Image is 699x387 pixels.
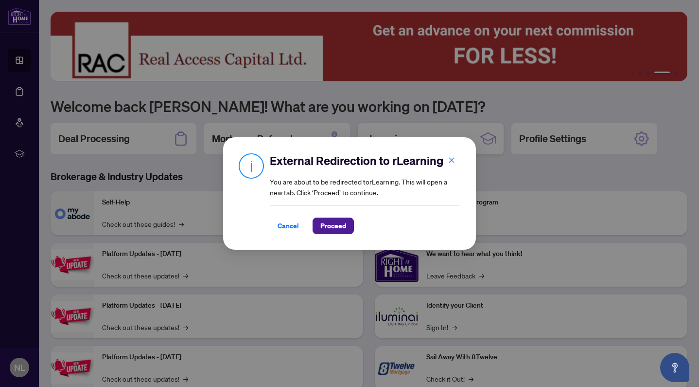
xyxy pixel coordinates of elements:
[239,153,264,179] img: Info Icon
[278,218,299,234] span: Cancel
[320,218,346,234] span: Proceed
[270,153,460,168] h2: External Redirection to rLearning
[313,218,354,234] button: Proceed
[660,353,689,382] button: Open asap
[448,157,455,164] span: close
[270,153,460,234] div: You are about to be redirected to rLearning . This will open a new tab. Click ‘Proceed’ to continue.
[270,218,307,234] button: Cancel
